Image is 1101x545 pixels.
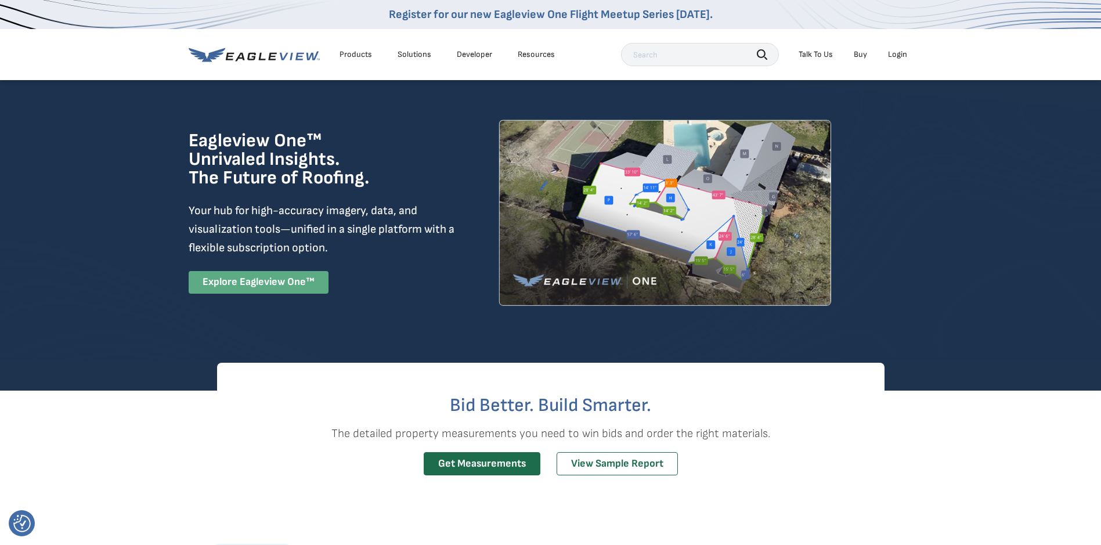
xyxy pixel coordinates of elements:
[389,8,713,21] a: Register for our new Eagleview One Flight Meetup Series [DATE].
[518,49,555,60] div: Resources
[189,201,457,257] p: Your hub for high-accuracy imagery, data, and visualization tools—unified in a single platform wi...
[217,396,885,415] h2: Bid Better. Build Smarter.
[398,49,431,60] div: Solutions
[13,515,31,532] button: Consent Preferences
[457,49,492,60] a: Developer
[621,43,779,66] input: Search
[189,271,329,294] a: Explore Eagleview One™
[799,49,833,60] div: Talk To Us
[340,49,372,60] div: Products
[888,49,907,60] div: Login
[854,49,867,60] a: Buy
[557,452,678,476] a: View Sample Report
[189,132,428,187] h1: Eagleview One™ Unrivaled Insights. The Future of Roofing.
[424,452,540,476] a: Get Measurements
[13,515,31,532] img: Revisit consent button
[217,424,885,443] p: The detailed property measurements you need to win bids and order the right materials.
